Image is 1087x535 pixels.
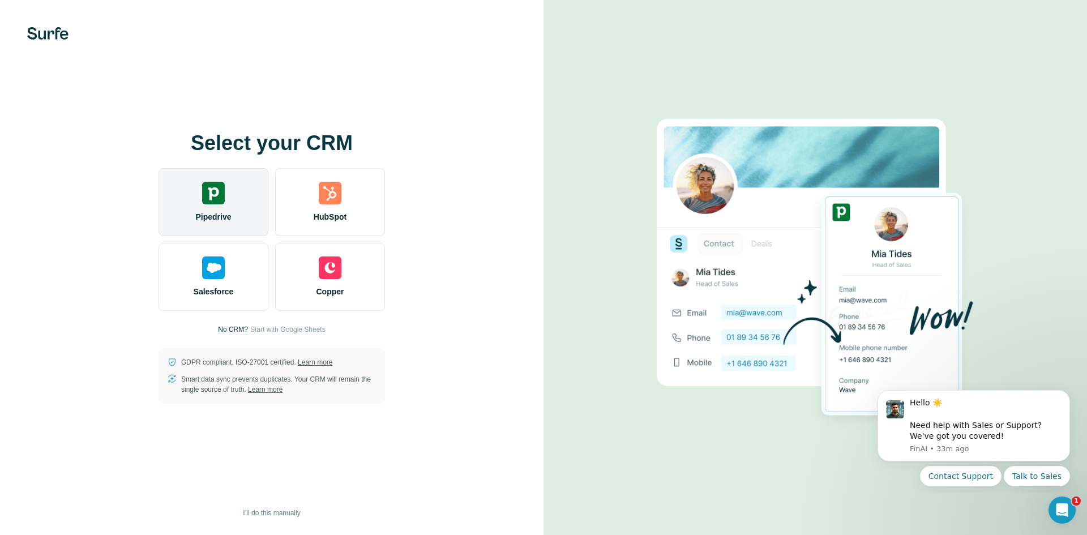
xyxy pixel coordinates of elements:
[202,256,225,279] img: salesforce's logo
[235,504,308,521] button: I’ll do this manually
[1049,497,1076,524] iframe: Intercom live chat
[218,324,248,335] p: No CRM?
[319,256,341,279] img: copper's logo
[250,324,326,335] button: Start with Google Sheets
[202,182,225,204] img: pipedrive's logo
[657,100,974,436] img: PIPEDRIVE image
[159,132,385,155] h1: Select your CRM
[1072,497,1081,506] span: 1
[194,286,234,297] span: Salesforce
[27,27,69,40] img: Surfe's logo
[298,358,332,366] a: Learn more
[248,386,283,393] a: Learn more
[861,380,1087,493] iframe: Intercom notifications message
[319,182,341,204] img: hubspot's logo
[195,211,231,222] span: Pipedrive
[243,508,300,518] span: I’ll do this manually
[181,374,376,395] p: Smart data sync prevents duplicates. Your CRM will remain the single source of truth.
[314,211,346,222] span: HubSpot
[181,357,332,367] p: GDPR compliant. ISO-27001 certified.
[316,286,344,297] span: Copper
